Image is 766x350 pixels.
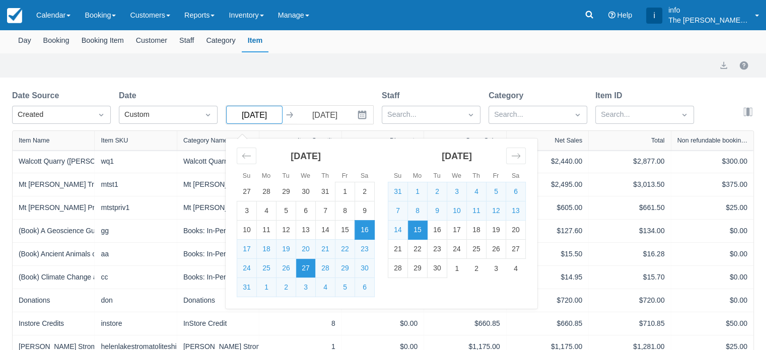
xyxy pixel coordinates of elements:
[408,182,428,201] td: Selected. Monday, September 1, 2025
[506,201,526,221] td: Selected. Saturday, September 13, 2025
[335,182,355,201] td: Choose Friday, August 1, 2025 as your check-in date. It’s available.
[447,221,467,240] td: Choose Wednesday, September 17, 2025 as your check-in date. It’s available.
[388,240,408,259] td: Choose Sunday, September 21, 2025 as your check-in date. It’s available.
[200,29,241,52] div: Category
[718,59,730,72] button: export
[173,29,200,52] div: Staff
[335,221,355,240] td: Choose Friday, August 15, 2025 as your check-in date. It’s available.
[677,249,747,259] div: $0.00
[595,226,664,236] div: $134.00
[335,201,355,221] td: Choose Friday, August 8, 2025 as your check-in date. It’s available.
[183,295,253,306] div: Donations
[96,110,106,120] span: Dropdown icon
[677,226,747,236] div: $0.00
[467,259,486,278] td: Choose Thursday, October 2, 2025 as your check-in date. It’s available.
[183,156,253,167] div: Walcott Quarry
[237,201,257,221] td: Choose Sunday, August 3, 2025 as your check-in date. It’s available.
[282,172,289,179] small: Tu
[276,221,296,240] td: Choose Tuesday, August 12, 2025 as your check-in date. It’s available.
[554,137,582,144] div: Net Sales
[237,240,257,259] td: Selected. Sunday, August 17, 2025
[506,182,526,201] td: Selected. Saturday, September 6, 2025
[466,110,476,120] span: Dropdown icon
[467,240,486,259] td: Choose Thursday, September 25, 2025 as your check-in date. It’s available.
[430,318,500,329] div: $660.85
[513,226,582,236] div: $127.60
[388,259,408,278] td: Choose Sunday, September 28, 2025 as your check-in date. It’s available.
[296,221,316,240] td: Choose Wednesday, August 13, 2025 as your check-in date. It’s available.
[19,179,130,190] a: Mt [PERSON_NAME] Trilobite Beds
[355,201,375,221] td: Choose Saturday, August 9, 2025 as your check-in date. It’s available.
[237,148,256,164] div: Move backward to switch to the previous month.
[237,221,257,240] td: Choose Sunday, August 10, 2025 as your check-in date. It’s available.
[335,259,355,278] td: Selected. Friday, August 29, 2025
[355,278,375,297] td: Selected. Saturday, September 6, 2025
[677,295,747,306] div: $0.00
[513,202,582,213] div: $605.00
[595,179,664,190] div: $3,013.50
[19,137,50,144] div: Item Name
[298,137,335,144] div: Item Quantity
[353,106,373,124] button: Interact with the calendar and add the check-in date for your trip.
[506,221,526,240] td: Choose Saturday, September 20, 2025 as your check-in date. It’s available.
[651,137,665,144] div: Total
[442,151,472,161] strong: [DATE]
[316,240,335,259] td: Selected. Thursday, August 21, 2025
[101,318,170,329] div: instore
[226,106,283,124] input: Start Date
[12,29,37,52] div: Day
[19,156,149,167] a: Walcott Quarry ([PERSON_NAME] Shale)
[130,29,173,52] div: Customer
[335,278,355,297] td: Selected. Friday, September 5, 2025
[276,182,296,201] td: Choose Tuesday, July 29, 2025 as your check-in date. It’s available.
[183,226,253,236] div: Books: In-Person Delivery
[183,249,253,259] div: Books: In-Person Delivery
[646,8,662,24] div: i
[413,172,422,179] small: Mo
[19,272,235,283] a: (Book) Climate Change and Landscape in the [GEOGRAPHIC_DATA]
[573,110,583,120] span: Dropdown icon
[291,151,321,161] strong: [DATE]
[257,259,276,278] td: Selected. Monday, August 25, 2025
[447,201,467,221] td: Selected. Wednesday, September 10, 2025
[408,259,428,278] td: Choose Monday, September 29, 2025 as your check-in date. It’s available.
[428,182,447,201] td: Selected. Tuesday, September 2, 2025
[452,172,461,179] small: We
[119,90,141,102] label: Date
[390,137,417,144] div: Discounts
[257,278,276,297] td: Selected. Monday, September 1, 2025
[513,156,582,167] div: $2,440.00
[486,201,506,221] td: Selected. Friday, September 12, 2025
[296,201,316,221] td: Choose Wednesday, August 6, 2025 as your check-in date. It’s available.
[348,318,417,329] div: $0.00
[677,318,747,329] div: $50.00
[608,12,615,19] i: Help
[183,272,253,283] div: Books: In-Person Delivery
[408,240,428,259] td: Choose Monday, September 22, 2025 as your check-in date. It’s available.
[355,221,375,240] td: Selected as start date. Saturday, August 16, 2025
[428,259,447,278] td: Choose Tuesday, September 30, 2025 as your check-in date. It’s available.
[12,90,63,102] label: Date Source
[677,137,747,144] div: Non refundable booking fee (included)
[257,201,276,221] td: Choose Monday, August 4, 2025 as your check-in date. It’s available.
[513,295,582,306] div: $720.00
[428,240,447,259] td: Choose Tuesday, September 23, 2025 as your check-in date. It’s available.
[467,182,486,201] td: Selected. Thursday, September 4, 2025
[677,179,747,190] div: $375.00
[243,172,250,179] small: Su
[101,272,170,283] div: cc
[76,29,130,52] div: Booking Item
[19,318,64,329] a: Instore Credits
[617,11,632,19] span: Help
[296,240,316,259] td: Selected. Wednesday, August 20, 2025
[297,106,353,124] input: End Date
[394,172,401,179] small: Su
[19,249,189,259] a: (Book) Ancient Animals of the [PERSON_NAME] Shale
[677,272,747,283] div: $0.00
[18,109,87,120] div: Created
[101,226,170,236] div: gg
[472,172,480,179] small: Th
[316,221,335,240] td: Choose Thursday, August 14, 2025 as your check-in date. It’s available.
[361,172,368,179] small: Sa
[265,318,335,329] div: 8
